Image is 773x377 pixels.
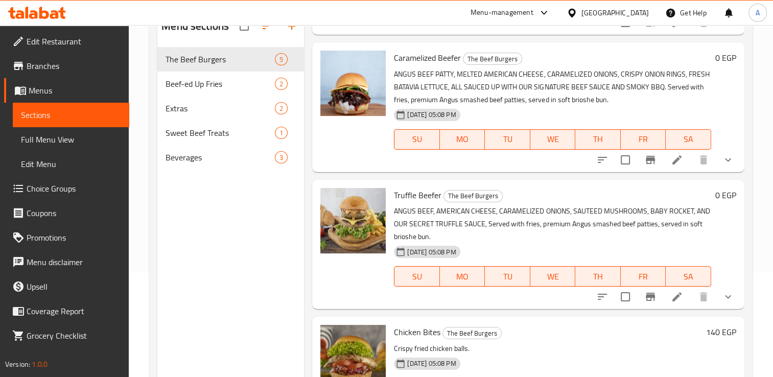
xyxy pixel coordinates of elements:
[403,110,460,120] span: [DATE] 05:08 PM
[157,47,304,72] div: The Beef Burgers5
[157,43,304,174] nav: Menu sections
[403,247,460,257] span: [DATE] 05:08 PM
[157,72,304,96] div: Beef-ed Up Fries2
[666,266,711,287] button: SA
[275,102,288,114] div: items
[4,29,129,54] a: Edit Restaurant
[27,35,121,48] span: Edit Restaurant
[444,190,502,202] span: The Beef Burgers
[485,129,530,150] button: TU
[320,51,386,116] img: Caramelized Beefer
[716,148,740,172] button: show more
[157,96,304,121] div: Extras2
[399,132,435,147] span: SU
[275,128,287,138] span: 1
[21,133,121,146] span: Full Menu View
[706,325,736,339] h6: 140 EGP
[670,269,707,284] span: SA
[21,109,121,121] span: Sections
[489,132,526,147] span: TU
[275,53,288,65] div: items
[275,151,288,163] div: items
[394,68,711,106] p: ANGUS BEEF PATTY, MELTED AMERICAN CHEESE, CARAMELIZED ONIONS, CRISPY ONION RINGS, FRESH BATAVIA L...
[394,205,711,243] p: ANGUS BEEF, AMERICAN CHEESE, CARAMELIZED ONIONS, SAUTEED MUSHROOMS, BABY ROCKET, AND OUR SECRET T...
[166,151,275,163] span: Beverages
[394,187,441,203] span: Truffle Beefer
[275,104,287,113] span: 2
[166,53,275,65] span: The Beef Burgers
[255,14,279,38] span: Sort sections
[394,342,702,355] p: Crispy fried chicken balls.
[463,53,522,65] span: The Beef Burgers
[615,286,636,308] span: Select to update
[590,148,615,172] button: sort-choices
[166,78,275,90] span: Beef-ed Up Fries
[13,103,129,127] a: Sections
[579,132,617,147] span: TH
[638,148,663,172] button: Branch-specific-item
[443,327,501,339] span: The Beef Burgers
[4,299,129,323] a: Coverage Report
[27,329,121,342] span: Grocery Checklist
[722,291,734,303] svg: Show Choices
[444,132,481,147] span: MO
[399,269,435,284] span: SU
[27,60,121,72] span: Branches
[489,269,526,284] span: TU
[394,266,439,287] button: SU
[13,152,129,176] a: Edit Menu
[638,285,663,309] button: Branch-specific-item
[275,153,287,162] span: 3
[534,269,572,284] span: WE
[625,132,662,147] span: FR
[722,154,734,166] svg: Show Choices
[575,266,621,287] button: TH
[394,50,461,65] span: Caramelized Beefer
[32,358,48,371] span: 1.0.0
[279,14,304,38] button: Add section
[530,266,576,287] button: WE
[756,7,760,18] span: A
[530,129,576,150] button: WE
[463,53,522,65] div: The Beef Burgers
[440,266,485,287] button: MO
[27,256,121,268] span: Menu disclaimer
[534,132,572,147] span: WE
[471,7,533,19] div: Menu-management
[27,280,121,293] span: Upsell
[440,129,485,150] button: MO
[161,18,229,34] h2: Menu sections
[394,129,439,150] button: SU
[275,55,287,64] span: 5
[615,149,636,171] span: Select to update
[403,359,460,368] span: [DATE] 05:08 PM
[5,358,30,371] span: Version:
[4,201,129,225] a: Coupons
[166,127,275,139] span: Sweet Beef Treats
[691,285,716,309] button: delete
[691,148,716,172] button: delete
[27,305,121,317] span: Coverage Report
[715,51,736,65] h6: 0 EGP
[581,7,649,18] div: [GEOGRAPHIC_DATA]
[157,121,304,145] div: Sweet Beef Treats1
[575,129,621,150] button: TH
[442,327,502,339] div: The Beef Burgers
[671,154,683,166] a: Edit menu item
[590,285,615,309] button: sort-choices
[4,78,129,103] a: Menus
[275,78,288,90] div: items
[27,207,121,219] span: Coupons
[320,188,386,253] img: Truffle Beefer
[13,127,129,152] a: Full Menu View
[4,274,129,299] a: Upsell
[157,145,304,170] div: Beverages3
[670,132,707,147] span: SA
[621,266,666,287] button: FR
[444,269,481,284] span: MO
[715,188,736,202] h6: 0 EGP
[27,231,121,244] span: Promotions
[4,176,129,201] a: Choice Groups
